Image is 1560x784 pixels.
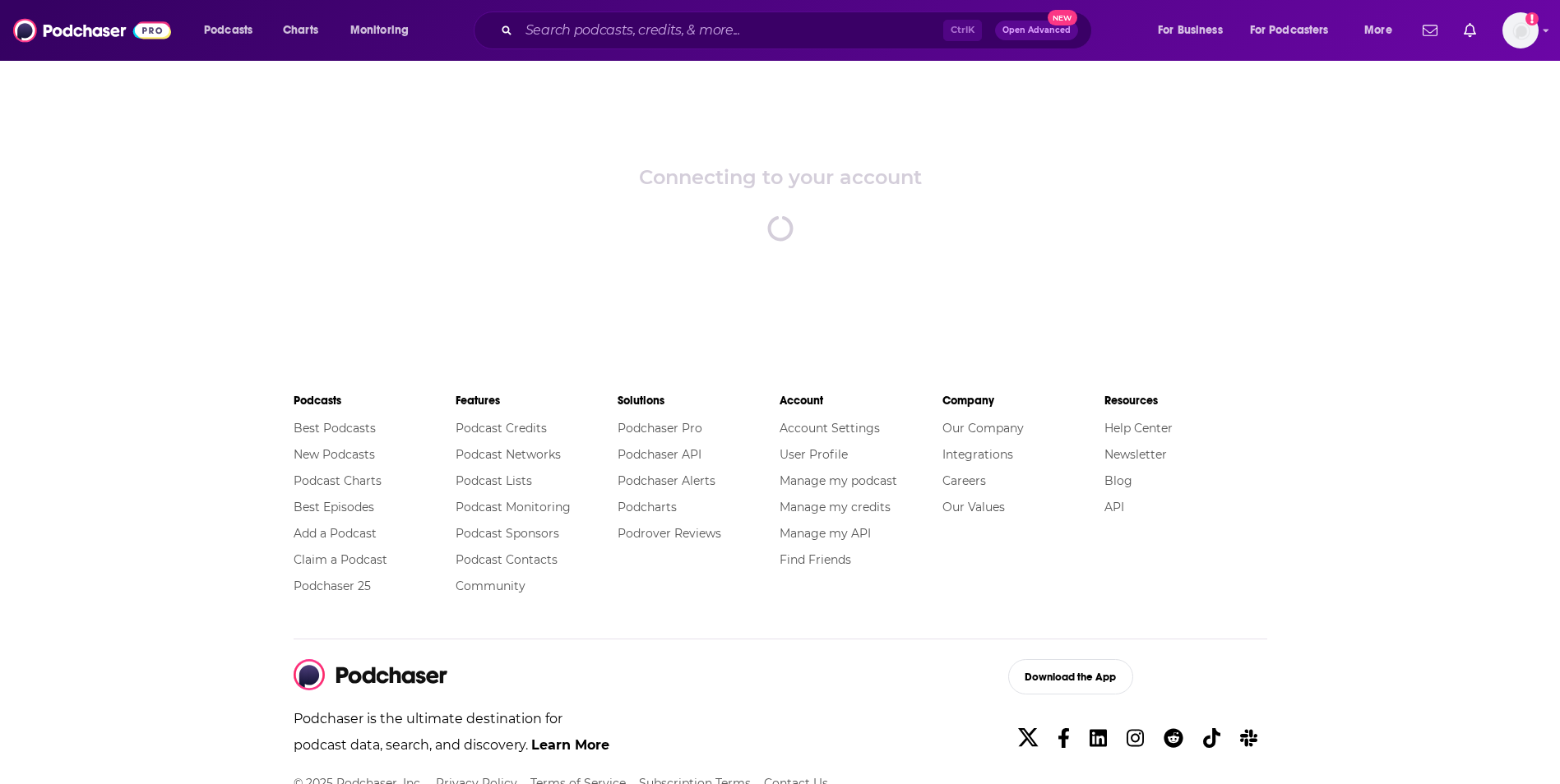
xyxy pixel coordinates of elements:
[943,20,982,41] span: Ctrl K
[1104,421,1173,436] a: Help Center
[942,421,1024,436] a: Our Company
[1104,500,1124,514] a: API
[1250,19,1329,42] span: For Podcasters
[1104,473,1132,488] a: Blog
[1104,386,1266,415] li: Resources
[192,17,274,44] button: open menu
[1157,720,1190,757] a: Reddit
[294,447,375,462] a: New Podcasts
[780,386,942,415] li: Account
[489,12,1108,49] div: Search podcasts, credits, & more...
[1234,720,1264,757] a: Slack
[1048,10,1077,25] span: New
[339,17,430,44] button: open menu
[350,19,409,42] span: Monitoring
[1197,720,1227,757] a: TikTok
[456,500,571,514] a: Podcast Monitoring
[456,579,525,593] a: Community
[1104,447,1167,462] a: Newsletter
[618,526,721,541] a: Podrover Reviews
[531,737,609,753] a: Learn More
[780,473,897,488] a: Manage my podcast
[294,706,612,772] p: Podchaser is the ultimate destination for podcast data, search, and discovery.
[294,552,387,567] a: Claim a Podcast
[456,421,547,436] a: Podcast Credits
[456,473,532,488] a: Podcast Lists
[1239,17,1353,44] button: open menu
[780,526,871,541] a: Manage my API
[294,526,377,541] a: Add a Podcast
[780,421,880,436] a: Account Settings
[618,500,677,514] a: Podcharts
[1011,720,1044,757] a: X/Twitter
[618,447,701,462] a: Podchaser API
[780,552,851,567] a: Find Friends
[942,386,1104,415] li: Company
[204,19,252,42] span: Podcasts
[1525,12,1539,25] svg: Add a profile image
[1353,17,1413,44] button: open menu
[639,165,922,189] div: Connecting to your account
[294,473,382,488] a: Podcast Charts
[294,386,456,415] li: Podcasts
[618,421,702,436] a: Podchaser Pro
[272,17,328,44] a: Charts
[618,386,780,415] li: Solutions
[942,500,1005,514] a: Our Values
[1457,16,1483,44] a: Show notifications dropdown
[1146,17,1243,44] button: open menu
[1002,26,1071,35] span: Open Advanced
[456,552,558,567] a: Podcast Contacts
[294,421,376,436] a: Best Podcasts
[1502,12,1539,48] img: User Profile
[456,447,561,462] a: Podcast Networks
[1502,12,1539,48] button: Show profile menu
[294,659,448,690] img: Podchaser - Follow, Share and Rate Podcasts
[1083,720,1113,757] a: Linkedin
[456,386,618,415] li: Features
[1364,19,1392,42] span: More
[1502,12,1539,48] span: Logged in as egilfenbaum
[1051,720,1076,757] a: Facebook
[294,579,371,593] a: Podchaser 25
[1120,720,1150,757] a: Instagram
[519,17,943,44] input: Search podcasts, credits, & more...
[618,473,715,488] a: Podchaser Alerts
[283,19,318,42] span: Charts
[1158,19,1223,42] span: For Business
[942,447,1013,462] a: Integrations
[456,526,559,541] a: Podcast Sponsors
[1008,659,1134,694] button: Download the App
[780,500,891,514] a: Manage my credits
[780,447,848,462] a: User Profile
[1416,16,1444,44] a: Show notifications dropdown
[995,21,1078,40] button: Open AdvancedNew
[942,473,986,488] a: Careers
[294,500,374,514] a: Best Episodes
[13,15,171,46] img: Podchaser - Follow, Share and Rate Podcasts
